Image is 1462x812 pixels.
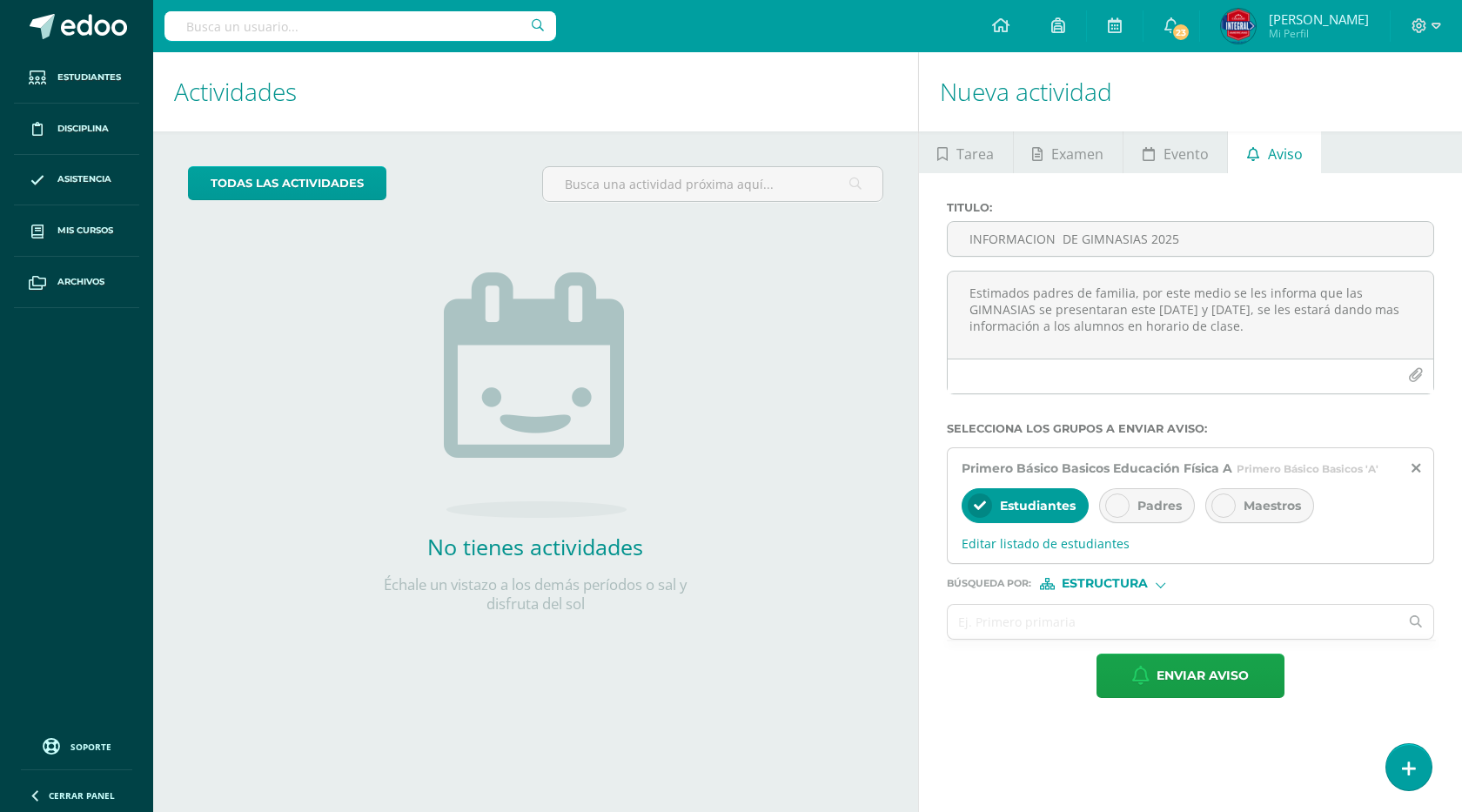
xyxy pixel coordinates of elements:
span: Padres [1137,498,1182,513]
h2: No tienes actividades [361,532,709,561]
span: Maestros [1244,498,1301,513]
span: Enviar aviso [1157,654,1249,697]
span: Archivos [57,275,104,289]
span: Primero Básico Basicos Educación Física A [962,460,1232,476]
span: 23 [1171,23,1190,42]
span: Estudiantes [57,70,121,84]
img: no_activities.png [444,272,627,518]
textarea: Estimados padres de familia, por este medio se les informa que las GIMNASIAS se presentaran este ... [948,272,1433,359]
input: Busca un usuario... [164,11,556,41]
input: Titulo [948,222,1433,256]
input: Busca una actividad próxima aquí... [543,167,882,201]
a: Examen [1014,131,1123,173]
span: [PERSON_NAME] [1269,10,1369,28]
a: Disciplina [14,104,139,155]
a: Aviso [1228,131,1321,173]
span: Evento [1164,133,1209,175]
h1: Actividades [174,52,897,131]
span: Cerrar panel [49,789,115,802]
span: Mis cursos [57,224,113,238]
span: Mi Perfil [1269,26,1369,41]
a: Archivos [14,257,139,308]
h1: Nueva actividad [940,52,1441,131]
span: Aviso [1268,133,1303,175]
span: Disciplina [57,122,109,136]
span: Soporte [70,741,111,753]
span: Estudiantes [1000,498,1076,513]
span: Examen [1051,133,1103,175]
a: Mis cursos [14,205,139,257]
a: Evento [1123,131,1227,173]
a: todas las Actividades [188,166,386,200]
span: Asistencia [57,172,111,186]
span: Búsqueda por : [947,579,1031,588]
a: Asistencia [14,155,139,206]
a: Soporte [21,734,132,757]
p: Échale un vistazo a los demás períodos o sal y disfruta del sol [361,575,709,614]
span: Primero Básico Basicos 'A' [1237,462,1378,475]
label: Titulo : [947,201,1434,214]
span: Estructura [1062,579,1148,588]
img: 369d1c6fd3588ac3a1c2c1dab3ab1316.png [1221,9,1256,44]
span: Tarea [956,133,994,175]
span: Editar listado de estudiantes [962,535,1419,552]
a: Tarea [919,131,1013,173]
button: Enviar aviso [1096,654,1284,698]
div: [object Object] [1040,578,1170,590]
input: Ej. Primero primaria [948,605,1399,639]
a: Estudiantes [14,52,139,104]
label: Selecciona los grupos a enviar aviso : [947,422,1434,435]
